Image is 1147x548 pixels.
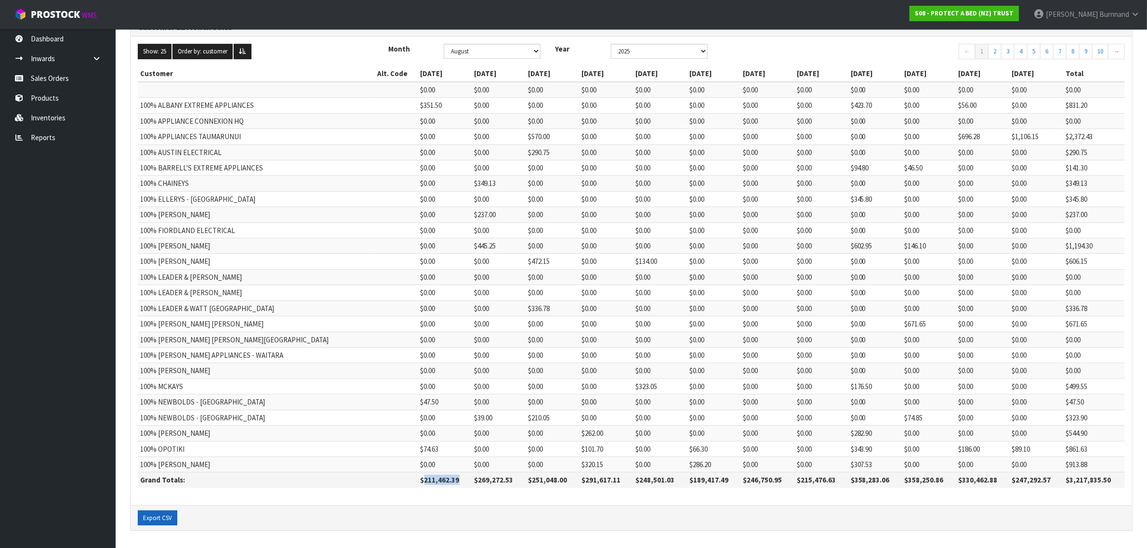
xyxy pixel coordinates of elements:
td: $0.00 [526,316,580,332]
th: [DATE] [794,66,848,81]
th: Alt. Code [375,66,418,81]
td: $0.00 [848,254,902,269]
td: $0.00 [472,222,526,238]
td: $0.00 [579,332,633,347]
td: $0.00 [687,160,741,175]
a: 8 [1066,44,1080,59]
td: $0.00 [956,332,1010,347]
td: $0.00 [579,113,633,129]
td: $56.00 [956,98,1010,113]
td: $0.00 [1010,176,1064,191]
td: $0.00 [687,348,741,363]
td: 100% [PERSON_NAME] [138,254,375,269]
td: $0.00 [956,82,1010,98]
td: $0.00 [687,191,741,207]
td: $0.00 [526,363,580,378]
label: Year [548,44,604,54]
td: $0.00 [1010,191,1064,207]
td: $0.00 [1063,113,1125,129]
td: $290.75 [526,144,580,160]
td: $0.00 [848,300,902,316]
td: $0.00 [740,160,794,175]
td: $0.00 [740,300,794,316]
td: $0.00 [472,316,526,332]
td: $0.00 [794,191,848,207]
td: $0.00 [418,269,472,285]
td: $134.00 [633,254,687,269]
td: $0.00 [633,144,687,160]
td: $0.00 [794,98,848,113]
button: Show: 25 [138,44,171,59]
td: $0.00 [579,191,633,207]
td: $472.15 [526,254,580,269]
h3: Customer 12 Month Sales [138,23,1125,32]
td: $0.00 [579,316,633,332]
td: $0.00 [633,269,687,285]
td: $0.00 [794,316,848,332]
td: $0.00 [418,316,472,332]
td: $0.00 [579,363,633,378]
td: $0.00 [687,254,741,269]
td: $0.00 [472,285,526,300]
td: $0.00 [1010,316,1064,332]
td: $0.00 [956,285,1010,300]
td: $0.00 [956,348,1010,363]
td: $0.00 [794,285,848,300]
td: $671.65 [902,316,956,332]
td: $0.00 [1010,285,1064,300]
td: $0.00 [740,254,794,269]
th: [DATE] [526,66,580,81]
td: $0.00 [418,332,472,347]
td: $0.00 [418,348,472,363]
td: $0.00 [579,285,633,300]
td: $0.00 [418,222,472,238]
td: $1,194.30 [1063,238,1125,254]
td: $0.00 [848,144,902,160]
th: Customer [138,66,375,81]
td: $0.00 [902,98,956,113]
td: 100% BARRELL'S EXTREME APPLIANCES [138,160,375,175]
td: 100% [PERSON_NAME] [138,363,375,378]
td: $0.00 [956,191,1010,207]
button: Order by: customer [172,44,233,59]
td: $0.00 [956,238,1010,254]
td: $0.00 [1010,348,1064,363]
td: $0.00 [902,332,956,347]
td: $0.00 [902,129,956,144]
td: $0.00 [472,113,526,129]
td: 100% FIORDLAND ELECTRICAL [138,222,375,238]
td: $0.00 [472,269,526,285]
span: Burnnand [1099,10,1129,19]
td: $0.00 [794,144,848,160]
td: $0.00 [526,222,580,238]
td: $0.00 [579,129,633,144]
th: [DATE] [848,66,902,81]
td: $0.00 [526,269,580,285]
td: $46.50 [902,160,956,175]
td: $0.00 [687,144,741,160]
td: $0.00 [633,332,687,347]
td: $0.00 [1010,98,1064,113]
td: $0.00 [472,363,526,378]
th: [DATE] [472,66,526,81]
td: $0.00 [472,332,526,347]
td: 100% [PERSON_NAME] [PERSON_NAME] [138,316,375,332]
td: $0.00 [794,160,848,175]
td: $0.00 [848,348,902,363]
td: $0.00 [526,191,580,207]
td: $0.00 [902,176,956,191]
td: $0.00 [687,129,741,144]
td: $1,106.15 [1010,129,1064,144]
td: $0.00 [687,113,741,129]
td: $0.00 [740,129,794,144]
td: $336.78 [526,300,580,316]
td: $0.00 [902,269,956,285]
td: $0.00 [848,129,902,144]
td: $0.00 [472,191,526,207]
td: $0.00 [794,332,848,347]
td: 100% ALBANY EXTREME APPLIANCES [138,98,375,113]
td: $0.00 [418,176,472,191]
td: $0.00 [956,222,1010,238]
td: $0.00 [740,113,794,129]
td: 100% [PERSON_NAME] APPLIANCES - WAITARA [138,348,375,363]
